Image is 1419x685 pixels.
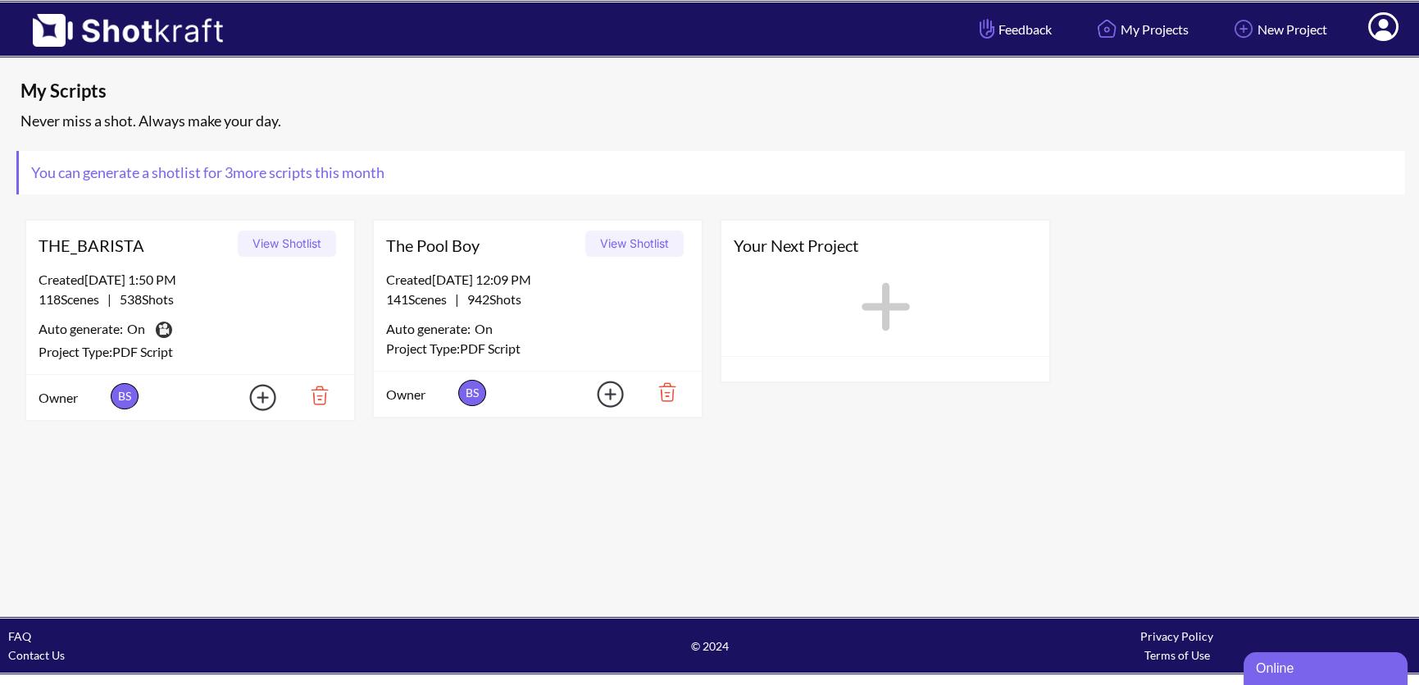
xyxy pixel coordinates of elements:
[39,290,174,309] span: |
[475,637,943,655] span: © 2024
[224,379,281,416] img: Add Icon
[39,270,342,290] div: Created [DATE] 1:50 PM
[111,291,174,307] span: 538 Shots
[222,163,384,181] span: 3 more scripts this month
[39,388,107,408] span: Owner
[285,381,342,409] img: Trash Icon
[386,291,455,307] span: 141 Scenes
[976,15,998,43] img: Hand Icon
[386,233,580,258] span: The Pool Boy
[386,319,475,339] span: Auto generate:
[8,629,31,643] a: FAQ
[111,383,139,409] span: BS
[976,20,1052,39] span: Feedback
[386,290,521,309] span: |
[944,646,1411,664] div: Terms of Use
[1217,7,1339,51] a: New Project
[238,231,336,257] button: View Shotlist
[571,376,629,413] img: Add Icon
[386,339,689,358] div: Project Type: PDF Script
[1080,7,1201,51] a: My Projects
[585,231,684,257] button: View Shotlist
[475,319,493,339] span: On
[944,627,1411,646] div: Privacy Policy
[386,385,454,404] span: Owner
[734,233,1037,258] span: Your Next Project
[39,342,342,362] div: Project Type: PDF Script
[20,79,1060,103] span: My Scripts
[1244,649,1411,685] iframe: chat widget
[152,317,175,342] img: Camera Icon
[39,291,107,307] span: 118 Scenes
[8,648,65,662] a: Contact Us
[1093,15,1121,43] img: Home Icon
[633,378,689,406] img: Trash Icon
[127,319,145,342] span: On
[458,380,486,406] span: BS
[16,107,1411,135] div: Never miss a shot. Always make your day.
[386,270,689,290] div: Created [DATE] 12:09 PM
[39,319,127,342] span: Auto generate:
[459,291,521,307] span: 942 Shots
[39,233,232,258] span: THE_BARISTA
[19,151,397,194] span: You can generate a shotlist for
[1230,15,1258,43] img: Add Icon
